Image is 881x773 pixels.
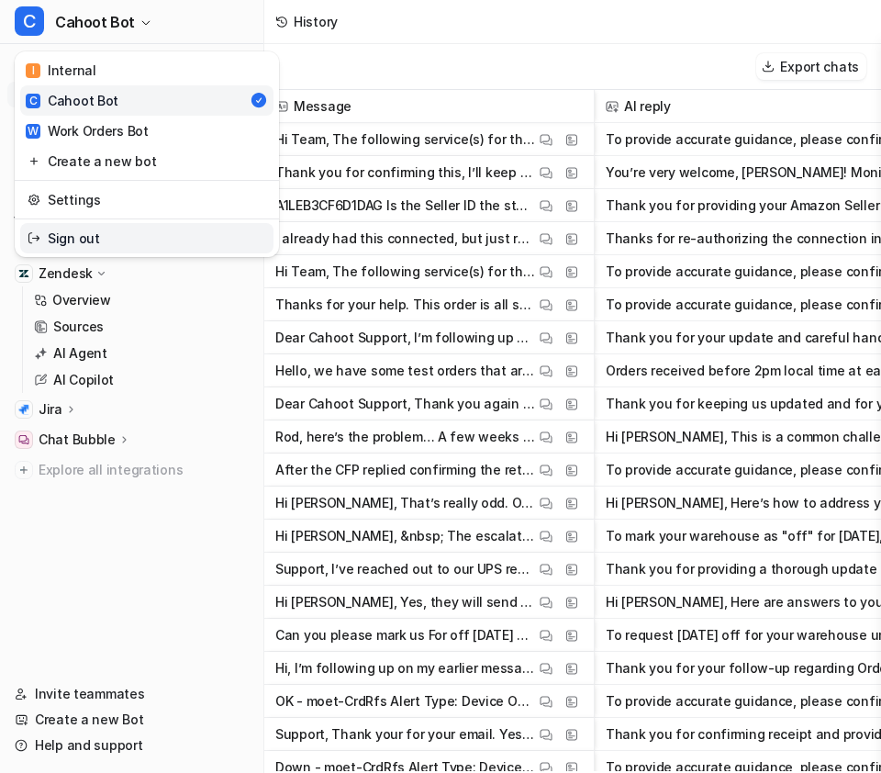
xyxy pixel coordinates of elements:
img: reset [28,151,40,171]
div: Work Orders Bot [26,121,149,140]
img: reset [28,229,40,248]
span: I [26,63,40,78]
div: CCahoot Bot [15,51,279,257]
span: C [15,6,44,36]
span: C [26,94,40,108]
div: Internal [26,61,96,80]
span: Cahoot Bot [55,9,135,35]
a: Create a new bot [20,146,273,176]
span: W [26,124,40,139]
a: Settings [20,185,273,215]
div: Cahoot Bot [26,91,118,110]
a: Sign out [20,223,273,253]
img: reset [28,190,40,209]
